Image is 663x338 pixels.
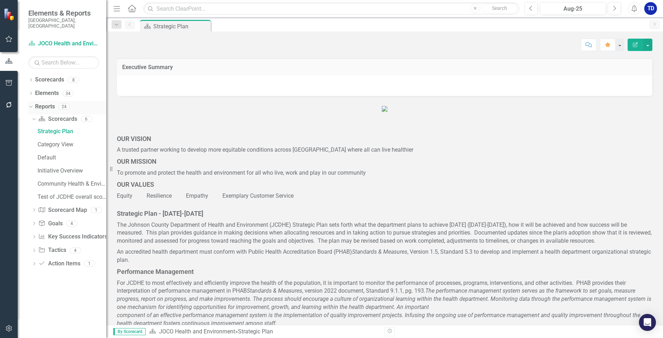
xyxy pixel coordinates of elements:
button: Search [482,4,517,13]
p: Equity Resilience Empathy Exemplary Customer Service [117,191,652,200]
div: » [149,328,379,336]
span: Search [492,5,507,11]
a: Key Success Indicators [38,233,107,241]
span: Elements & Reports [28,9,99,17]
a: Test of JCDHE overall scorecard [36,191,106,203]
small: [GEOGRAPHIC_DATA], [GEOGRAPHIC_DATA] [28,17,99,29]
a: Initiative Overview [36,165,106,176]
span: By Scorecard [113,328,146,335]
div: Strategic Plan [238,328,273,335]
div: Default [38,154,106,161]
div: Strategic Plan [38,128,106,135]
a: Category View [36,139,106,150]
div: 1 [84,261,95,267]
a: Scorecard Map [38,206,87,214]
a: JOCO Health and Environment [159,328,235,335]
a: Elements [35,89,59,97]
a: Community Health & Environment Assessment [36,178,106,190]
div: Strategic Plan [153,22,209,31]
div: Initiative Overview [38,168,106,174]
strong: OUR MISSION [117,158,157,165]
em: Standards & Measures [247,287,302,294]
a: Scorecards [35,76,64,84]
div: Category View [38,141,106,148]
a: Action Items [38,260,80,268]
div: Aug-25 [542,5,603,13]
span: OUR VALUES [117,181,154,188]
input: Search ClearPoint... [143,2,519,15]
em: The performance management system serves as the framework to set goals, measure progress, report ... [117,287,651,326]
div: 4 [70,247,81,253]
strong: OUR VISION [117,135,151,142]
strong: Performance Management [117,268,194,275]
button: Aug-25 [540,2,606,15]
a: Scorecards [38,115,77,123]
div: 1 [91,207,102,213]
button: TD [644,2,657,15]
img: ClearPoint Strategy [4,8,16,21]
div: 6 [81,116,92,122]
a: Strategic Plan [36,126,106,137]
p: An accredited health department must conform with Public Health Accreditation Board (PHAB) , Vers... [117,247,652,266]
div: 34 [62,90,74,96]
a: Goals [38,220,62,228]
div: Test of JCDHE overall scorecard [38,194,106,200]
p: The Johnson County Department of Health and Environment (JCDHE) Strategic Plan sets forth what th... [117,220,652,247]
a: Reports [35,103,55,111]
div: 24 [58,104,70,110]
input: Search Below... [28,56,99,69]
div: 8 [68,77,79,83]
h3: Executive Summary [122,64,647,71]
img: JCDHE%20Logo%20(2).JPG [382,106,387,112]
p: For JCDHE to most effectively and efficiently improve the health of the population, it is importa... [117,278,652,329]
em: Standards & Measures [352,248,407,255]
strong: Strategic Plan - [DATE]-[DATE] [117,210,203,217]
p: To promote and protect the health and environment for all who live, work and play in our community [117,168,652,179]
div: Open Intercom Messenger [639,314,656,331]
div: 4 [66,220,78,226]
div: Community Health & Environment Assessment [38,181,106,187]
p: A trusted partner working to develop more equitable conditions across [GEOGRAPHIC_DATA] where all... [117,145,652,156]
a: Tactics [38,246,66,254]
a: JOCO Health and Environment [28,40,99,48]
a: Default [36,152,106,163]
